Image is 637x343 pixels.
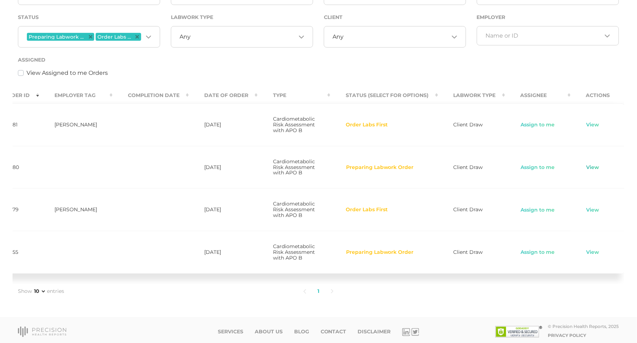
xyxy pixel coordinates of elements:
select: Showentries [33,288,46,295]
th: Labwork Type : activate to sort column ascending [438,87,505,103]
a: Contact [321,329,346,335]
button: Preparing Labwork Order [346,249,414,256]
td: [DATE] [189,146,258,189]
span: Cardiometabolic Risk Assessment with APO B [273,243,315,261]
td: [PERSON_NAME] [39,103,112,146]
td: [DATE] [189,231,258,274]
th: Assignee : activate to sort column ascending [505,87,571,103]
a: Blog [294,329,309,335]
span: Any [180,33,191,40]
th: Actions [571,87,626,103]
th: Completion Date : activate to sort column ascending [112,87,189,103]
span: Order Labs First [346,207,388,213]
th: Status (Select for Options) : activate to sort column ascending [330,87,438,103]
label: Show entries [18,288,64,295]
a: Assign to me [521,164,555,171]
span: Client Draw [454,164,483,170]
input: Search for option [486,32,602,39]
span: Cardiometabolic Risk Assessment with APO B [273,201,315,218]
div: Search for option [18,26,160,48]
td: [PERSON_NAME] [39,188,112,231]
a: View [586,207,600,214]
span: Client Draw [454,121,483,128]
button: Deselect Preparing Labwork Order [89,35,92,39]
span: Order Labs First [346,122,388,128]
a: View [586,164,600,171]
span: Cardiometabolic Risk Assessment with APO B [273,116,315,134]
a: Services [218,329,243,335]
label: Employer [477,14,506,20]
span: Order Labs First [97,34,133,39]
img: SSL site seal - click to verify [495,326,542,338]
a: Assign to me [521,249,555,256]
span: Preparing Labwork Order [29,34,86,39]
div: Search for option [324,26,466,48]
a: Privacy Policy [548,333,586,338]
th: Employer Tag : activate to sort column ascending [39,87,112,103]
input: Search for option [191,33,296,40]
label: Assigned [18,57,45,63]
button: Deselect Order Labs First [135,35,139,39]
a: Assign to me [521,121,555,129]
a: About Us [255,329,283,335]
label: Labwork Type [171,14,213,20]
label: Client [324,14,343,20]
span: Client Draw [454,206,483,213]
td: [DATE] [189,188,258,231]
a: View [586,121,600,129]
th: Type : activate to sort column ascending [258,87,330,103]
span: Client Draw [454,249,483,255]
label: View Assigned to me Orders [27,69,108,77]
button: Preparing Labwork Order [346,164,414,171]
a: Assign to me [521,207,555,214]
a: Disclaimer [358,329,391,335]
span: Any [333,33,344,40]
a: View [586,249,600,256]
td: [DATE] [189,103,258,146]
label: Status [18,14,39,20]
span: Cardiometabolic Risk Assessment with APO B [273,158,315,176]
div: Search for option [171,26,313,48]
input: Search for option [344,33,449,40]
div: © Precision Health Reports, 2025 [548,324,619,329]
th: Date Of Order : activate to sort column ascending [189,87,258,103]
div: Search for option [477,26,619,45]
